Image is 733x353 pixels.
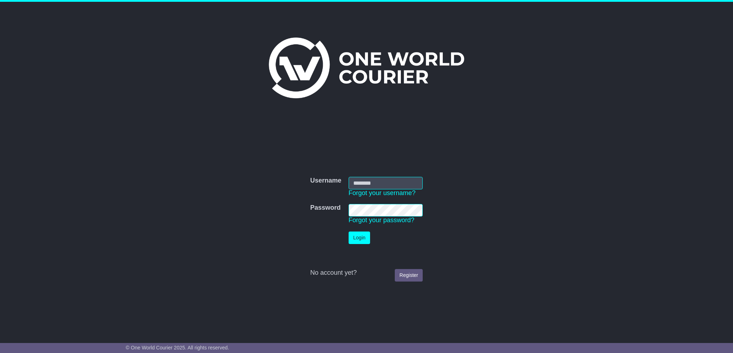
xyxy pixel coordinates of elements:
[310,177,341,185] label: Username
[349,189,416,197] a: Forgot your username?
[310,269,423,277] div: No account yet?
[310,204,341,212] label: Password
[126,345,229,350] span: © One World Courier 2025. All rights reserved.
[269,38,464,98] img: One World
[349,232,370,244] button: Login
[395,269,423,282] a: Register
[349,217,414,224] a: Forgot your password?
